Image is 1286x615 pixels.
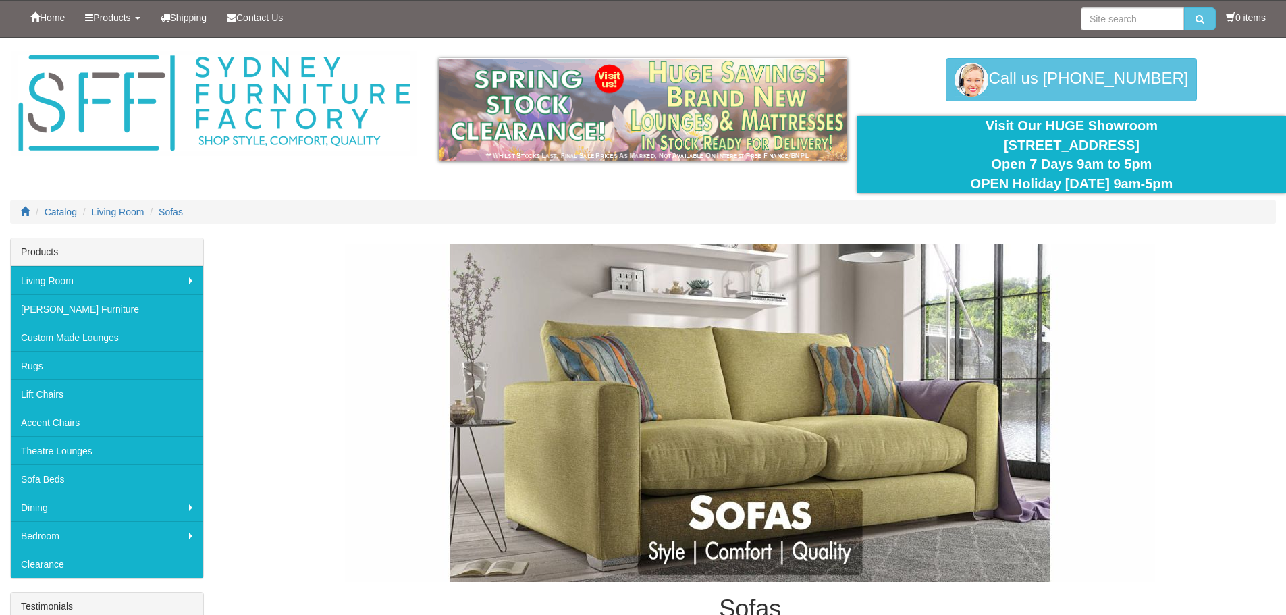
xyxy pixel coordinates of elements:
img: Sofas [345,244,1155,582]
a: Home [20,1,75,34]
div: Products [11,238,203,266]
a: Sofa Beds [11,464,203,493]
span: Products [93,12,130,23]
a: Custom Made Lounges [11,323,203,351]
a: Sofas [159,207,183,217]
a: Catalog [45,207,77,217]
li: 0 items [1226,11,1266,24]
a: Shipping [151,1,217,34]
a: Rugs [11,351,203,379]
a: Lift Chairs [11,379,203,408]
a: [PERSON_NAME] Furniture [11,294,203,323]
div: Visit Our HUGE Showroom [STREET_ADDRESS] Open 7 Days 9am to 5pm OPEN Holiday [DATE] 9am-5pm [867,116,1276,193]
a: Dining [11,493,203,521]
span: Shipping [170,12,207,23]
a: Theatre Lounges [11,436,203,464]
a: Living Room [92,207,144,217]
a: Living Room [11,266,203,294]
a: Accent Chairs [11,408,203,436]
span: Contact Us [236,12,283,23]
a: Clearance [11,550,203,578]
a: Bedroom [11,521,203,550]
img: Sydney Furniture Factory [11,51,417,156]
a: Contact Us [217,1,293,34]
span: Home [40,12,65,23]
a: Products [75,1,150,34]
input: Site search [1081,7,1184,30]
img: spring-sale.gif [439,58,847,161]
